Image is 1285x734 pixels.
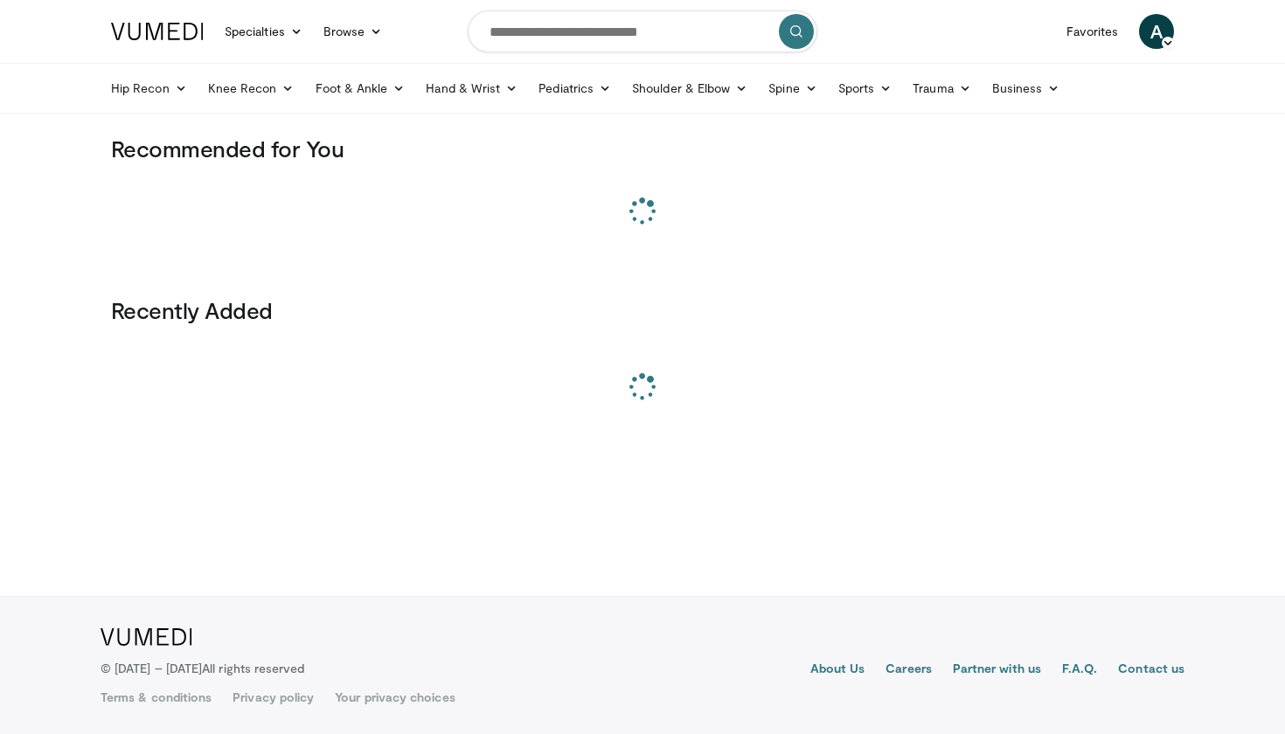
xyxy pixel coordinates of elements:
[902,71,982,106] a: Trauma
[101,660,305,677] p: © [DATE] – [DATE]
[828,71,903,106] a: Sports
[111,135,1174,163] h3: Recommended for You
[233,689,314,706] a: Privacy policy
[622,71,758,106] a: Shoulder & Elbow
[111,23,204,40] img: VuMedi Logo
[101,628,192,646] img: VuMedi Logo
[468,10,817,52] input: Search topics, interventions
[1118,660,1184,681] a: Contact us
[758,71,827,106] a: Spine
[982,71,1071,106] a: Business
[1062,660,1097,681] a: F.A.Q.
[810,660,865,681] a: About Us
[1139,14,1174,49] a: A
[953,660,1041,681] a: Partner with us
[198,71,305,106] a: Knee Recon
[305,71,416,106] a: Foot & Ankle
[202,661,304,675] span: All rights reserved
[415,71,528,106] a: Hand & Wrist
[528,71,622,106] a: Pediatrics
[886,660,932,681] a: Careers
[313,14,393,49] a: Browse
[1056,14,1129,49] a: Favorites
[214,14,313,49] a: Specialties
[101,689,212,706] a: Terms & conditions
[335,689,455,706] a: Your privacy choices
[101,71,198,106] a: Hip Recon
[111,296,1174,324] h3: Recently Added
